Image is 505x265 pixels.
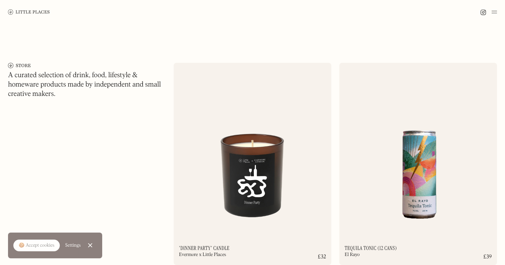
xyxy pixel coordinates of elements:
h1: A curated selection of drink, food, lifestyle & homeware products made by independent and small c... [8,71,166,99]
img: 6821a401155898ffc9efaafb_Evermore.png [174,63,331,234]
div: Settings [65,243,81,248]
a: Close Cookie Popup [83,239,97,252]
h2: Tequila Tonic (12 cans) [345,246,397,251]
h2: 'Dinner Party' Candle [179,246,229,251]
div: £32 [318,254,326,260]
a: Settings [65,238,81,253]
div: 🍪 Accept cookies [19,242,54,249]
div: Evermore x Little Places [179,252,226,257]
div: El Rayo [345,252,360,257]
div: £39 [483,254,492,260]
a: 🍪 Accept cookies [13,240,60,252]
img: 684bd0672f53f3bb2a769dc7_Tequila%20Tonic.png [339,63,497,234]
